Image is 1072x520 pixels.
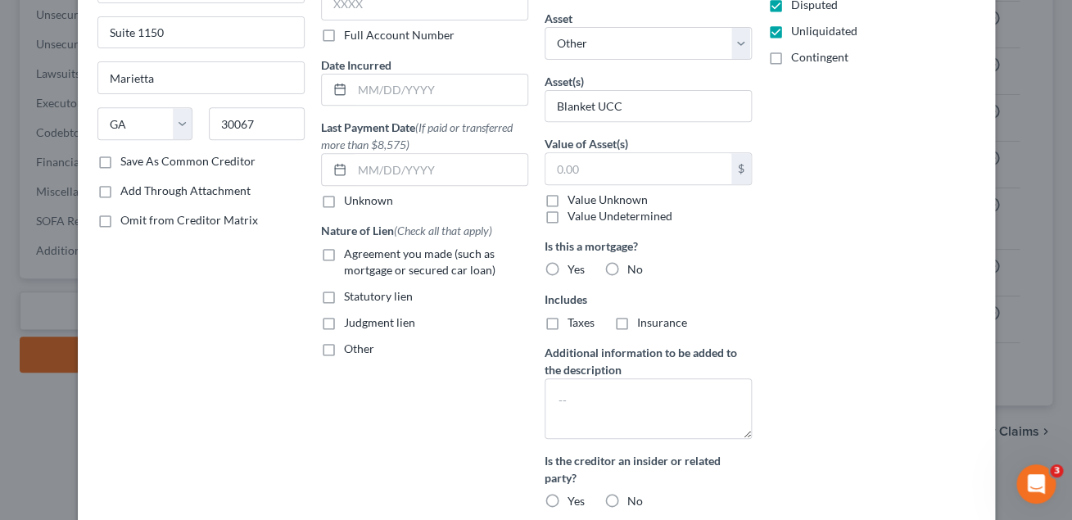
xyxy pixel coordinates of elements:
iframe: Intercom live chat [1016,464,1056,504]
input: Apt, Suite, etc... [98,17,304,48]
span: Asset [545,11,572,25]
span: Contingent [791,50,848,64]
span: Yes [568,494,585,508]
input: MM/DD/YYYY [352,154,527,185]
input: Specify... [545,91,751,122]
span: 3 [1050,464,1063,477]
input: Enter city... [98,62,304,93]
label: Is this a mortgage? [545,237,752,255]
label: Value Undetermined [568,208,672,224]
div: $ [731,153,751,184]
label: Last Payment Date [321,119,528,153]
label: Save As Common Creditor [120,153,256,170]
label: Additional information to be added to the description [545,344,752,378]
label: Add Through Attachment [120,183,251,199]
span: Unliquidated [791,24,857,38]
label: Value Unknown [568,192,648,208]
span: Yes [568,262,585,276]
span: No [627,494,643,508]
span: Agreement you made (such as mortgage or secured car loan) [344,246,495,277]
input: Enter zip... [209,107,305,140]
span: No [627,262,643,276]
input: MM/DD/YYYY [352,75,527,106]
span: (Check all that apply) [394,224,492,237]
span: Judgment lien [344,315,415,329]
span: (If paid or transferred more than $8,575) [321,120,513,151]
span: Omit from Creditor Matrix [120,213,258,227]
span: Other [344,341,374,355]
label: Asset(s) [545,73,584,90]
span: Statutory lien [344,289,413,303]
label: Value of Asset(s) [545,135,628,152]
label: Unknown [344,192,393,209]
label: Nature of Lien [321,222,492,239]
input: 0.00 [545,153,731,184]
span: Taxes [568,315,595,329]
span: Insurance [637,315,687,329]
label: Is the creditor an insider or related party? [545,452,752,486]
label: Includes [545,291,752,308]
label: Full Account Number [344,27,455,43]
label: Date Incurred [321,57,391,74]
